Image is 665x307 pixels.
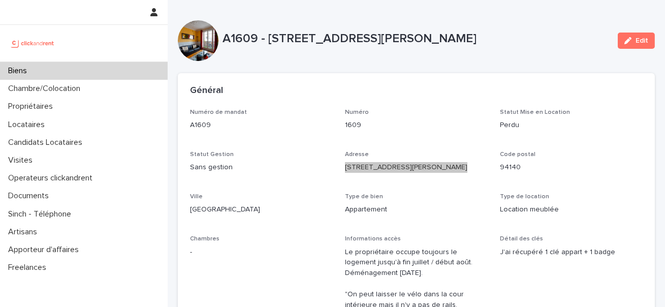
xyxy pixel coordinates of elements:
[4,66,35,76] p: Biens
[190,204,333,215] p: [GEOGRAPHIC_DATA]
[4,84,88,94] p: Chambre/Colocation
[345,120,488,131] p: 1609
[345,236,401,242] span: Informations accès
[500,151,535,158] span: Code postal
[345,109,369,115] span: Numéro
[4,120,53,130] p: Locataires
[4,156,41,165] p: Visites
[500,236,543,242] span: Détail des clés
[190,85,223,97] h2: Général
[500,109,570,115] span: Statut Mise en Location
[500,194,549,200] span: Type de location
[190,247,333,258] p: -
[4,191,57,201] p: Documents
[4,138,90,147] p: Candidats Locataires
[190,236,219,242] span: Chambres
[500,162,643,173] p: 94140
[500,204,643,215] p: Location meublée
[4,209,79,219] p: Sinch - Téléphone
[190,151,234,158] span: Statut Gestion
[4,245,87,255] p: Apporteur d'affaires
[190,194,203,200] span: Ville
[4,263,54,272] p: Freelances
[4,227,45,237] p: Artisans
[190,120,333,131] p: A1609
[345,204,488,215] p: Appartement
[345,162,488,173] p: [STREET_ADDRESS][PERSON_NAME]
[8,33,57,53] img: UCB0brd3T0yccxBKYDjQ
[4,102,61,111] p: Propriétaires
[618,33,655,49] button: Edit
[190,109,247,115] span: Numéro de mandat
[345,151,369,158] span: Adresse
[223,32,610,46] p: A1609 - [STREET_ADDRESS][PERSON_NAME]
[500,247,643,258] p: J'ai récupéré 1 clé appart + 1 badge
[500,120,643,131] p: Perdu
[345,194,383,200] span: Type de bien
[636,37,648,44] span: Edit
[190,162,333,173] p: Sans gestion
[4,173,101,183] p: Operateurs clickandrent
